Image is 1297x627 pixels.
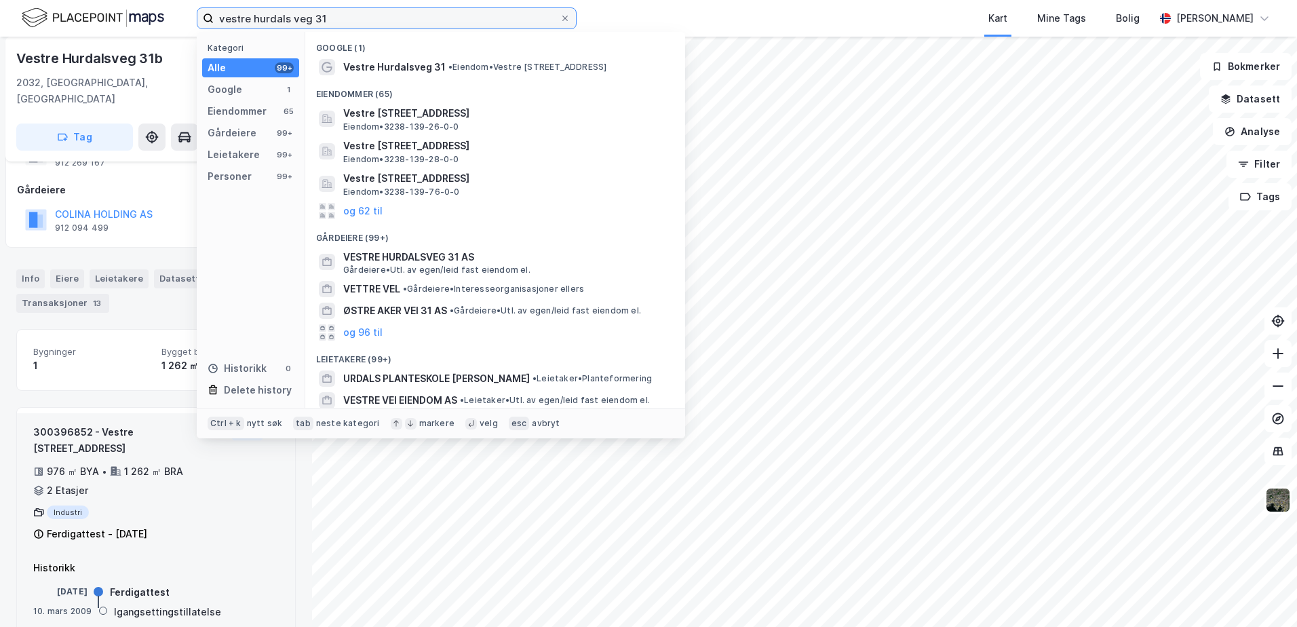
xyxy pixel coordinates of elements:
[1176,10,1254,26] div: [PERSON_NAME]
[293,417,313,430] div: tab
[33,586,88,598] div: [DATE]
[1265,487,1291,513] img: 9k=
[208,417,244,430] div: Ctrl + k
[1226,151,1292,178] button: Filter
[450,305,454,316] span: •
[343,370,530,387] span: URDALS PLANTESKOLE [PERSON_NAME]
[1209,85,1292,113] button: Datasett
[480,418,498,429] div: velg
[343,392,457,408] span: VESTRE VEI EIENDOM AS
[33,605,92,617] div: 10. mars 2009
[47,526,147,542] div: Ferdigattest - [DATE]
[460,395,464,405] span: •
[208,125,256,141] div: Gårdeiere
[403,284,407,294] span: •
[316,418,380,429] div: neste kategori
[343,187,460,197] span: Eiendom • 3238-139-76-0-0
[208,360,267,377] div: Historikk
[448,62,606,73] span: Eiendom • Vestre [STREET_ADDRESS]
[343,105,669,121] span: Vestre [STREET_ADDRESS]
[55,157,105,168] div: 912 269 167
[533,373,537,383] span: •
[343,265,530,275] span: Gårdeiere • Utl. av egen/leid fast eiendom el.
[16,75,219,107] div: 2032, [GEOGRAPHIC_DATA], [GEOGRAPHIC_DATA]
[343,121,459,132] span: Eiendom • 3238-139-26-0-0
[343,138,669,154] span: Vestre [STREET_ADDRESS]
[305,78,685,102] div: Eiendommer (65)
[47,463,99,480] div: 976 ㎡ BYA
[419,418,454,429] div: markere
[343,203,383,219] button: og 62 til
[224,382,292,398] div: Delete history
[448,62,452,72] span: •
[102,466,107,477] div: •
[305,32,685,56] div: Google (1)
[305,343,685,368] div: Leietakere (99+)
[16,294,109,313] div: Transaksjoner
[343,281,400,297] span: VETTRE VEL
[47,482,88,499] div: 2 Etasjer
[1229,562,1297,627] div: Kontrollprogram for chat
[154,269,205,288] div: Datasett
[17,182,295,198] div: Gårdeiere
[16,123,133,151] button: Tag
[90,269,149,288] div: Leietakere
[343,170,669,187] span: Vestre [STREET_ADDRESS]
[305,222,685,246] div: Gårdeiere (99+)
[283,106,294,117] div: 65
[214,8,560,28] input: Søk på adresse, matrikkel, gårdeiere, leietakere eller personer
[275,128,294,138] div: 99+
[1116,10,1140,26] div: Bolig
[50,269,84,288] div: Eiere
[16,269,45,288] div: Info
[532,418,560,429] div: avbryt
[124,463,183,480] div: 1 262 ㎡ BRA
[208,81,242,98] div: Google
[343,59,446,75] span: Vestre Hurdalsveg 31
[161,346,279,358] span: Bygget bygningsområde
[988,10,1007,26] div: Kart
[1200,53,1292,80] button: Bokmerker
[247,418,283,429] div: nytt søk
[275,62,294,73] div: 99+
[208,168,252,185] div: Personer
[1213,118,1292,145] button: Analyse
[208,147,260,163] div: Leietakere
[55,223,109,233] div: 912 094 499
[1037,10,1086,26] div: Mine Tags
[343,249,669,265] span: VESTRE HURDALSVEG 31 AS
[90,297,104,310] div: 13
[533,373,652,384] span: Leietaker • Planteformering
[403,284,584,294] span: Gårdeiere • Interesseorganisasjoner ellers
[275,171,294,182] div: 99+
[283,84,294,95] div: 1
[16,47,166,69] div: Vestre Hurdalsveg 31b
[343,324,383,341] button: og 96 til
[1228,183,1292,210] button: Tags
[1229,562,1297,627] iframe: Chat Widget
[161,358,279,374] div: 1 262 ㎡
[343,154,459,165] span: Eiendom • 3238-139-28-0-0
[33,424,227,457] div: 300396852 - Vestre [STREET_ADDRESS]
[33,560,279,576] div: Historikk
[114,604,221,620] div: Igangsettingstillatelse
[450,305,641,316] span: Gårdeiere • Utl. av egen/leid fast eiendom el.
[22,6,164,30] img: logo.f888ab2527a4732fd821a326f86c7f29.svg
[110,584,170,601] div: Ferdigattest
[343,303,447,319] span: ØSTRE AKER VEI 31 AS
[33,346,151,358] span: Bygninger
[275,149,294,160] div: 99+
[509,417,530,430] div: esc
[208,103,267,119] div: Eiendommer
[208,60,226,76] div: Alle
[283,363,294,374] div: 0
[460,395,650,406] span: Leietaker • Utl. av egen/leid fast eiendom el.
[208,43,299,53] div: Kategori
[33,358,151,374] div: 1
